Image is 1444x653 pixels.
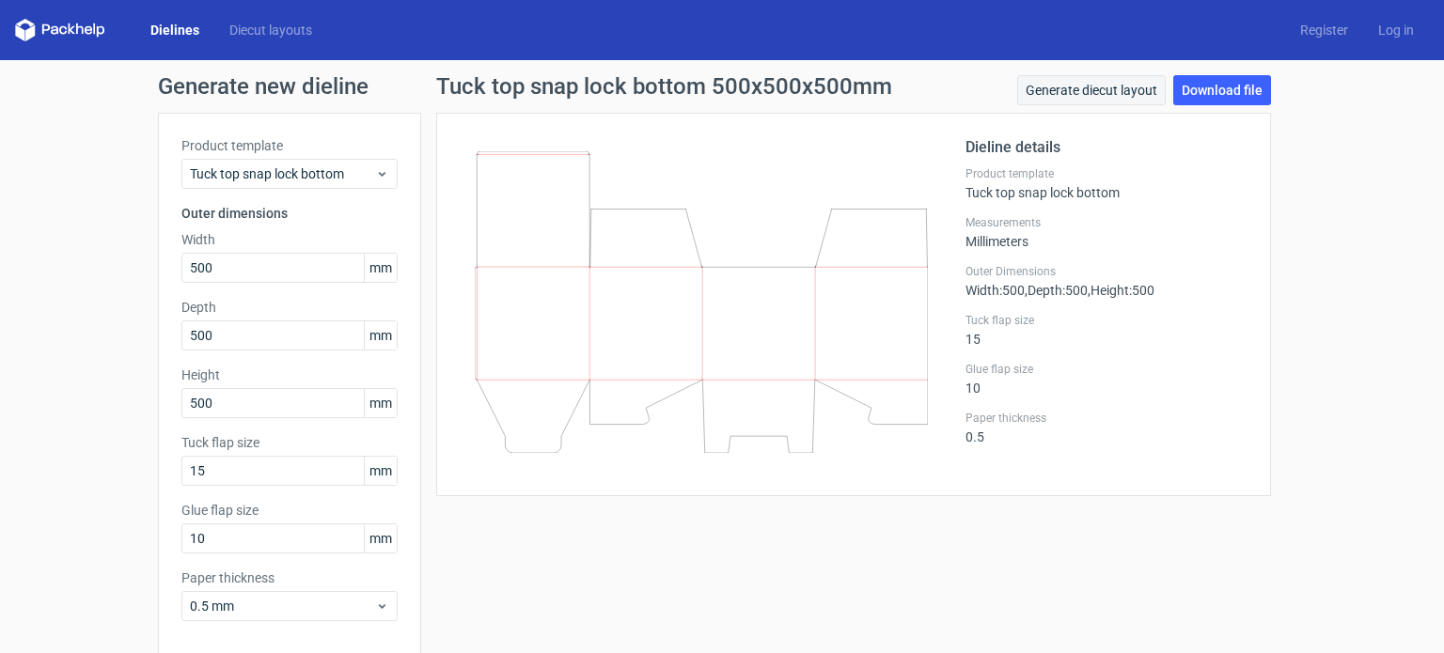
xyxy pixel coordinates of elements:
label: Product template [181,136,398,155]
label: Height [181,365,398,384]
div: 0.5 [965,411,1248,444]
span: mm [364,254,397,282]
div: 15 [965,313,1248,347]
span: mm [364,389,397,417]
span: Width : 500 [965,283,1025,298]
span: mm [364,457,397,485]
a: Download file [1173,75,1271,105]
h1: Tuck top snap lock bottom 500x500x500mm [436,75,892,98]
label: Tuck flap size [181,433,398,452]
label: Product template [965,166,1248,181]
h1: Generate new dieline [158,75,1286,98]
a: Log in [1363,21,1429,39]
h2: Dieline details [965,136,1248,159]
span: mm [364,524,397,552]
span: , Height : 500 [1088,283,1154,298]
a: Dielines [135,21,214,39]
label: Tuck flap size [965,313,1248,328]
a: Generate diecut layout [1017,75,1166,105]
span: , Depth : 500 [1025,283,1088,298]
h3: Outer dimensions [181,204,398,223]
label: Glue flap size [965,362,1248,377]
a: Register [1285,21,1363,39]
label: Paper thickness [181,568,398,587]
span: mm [364,321,397,350]
label: Paper thickness [965,411,1248,426]
label: Depth [181,298,398,317]
span: Tuck top snap lock bottom [190,164,375,183]
label: Width [181,230,398,249]
span: 0.5 mm [190,597,375,615]
label: Outer Dimensions [965,264,1248,279]
div: Tuck top snap lock bottom [965,166,1248,200]
label: Glue flap size [181,501,398,520]
label: Measurements [965,215,1248,230]
div: 10 [965,362,1248,396]
a: Diecut layouts [214,21,327,39]
div: Millimeters [965,215,1248,249]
